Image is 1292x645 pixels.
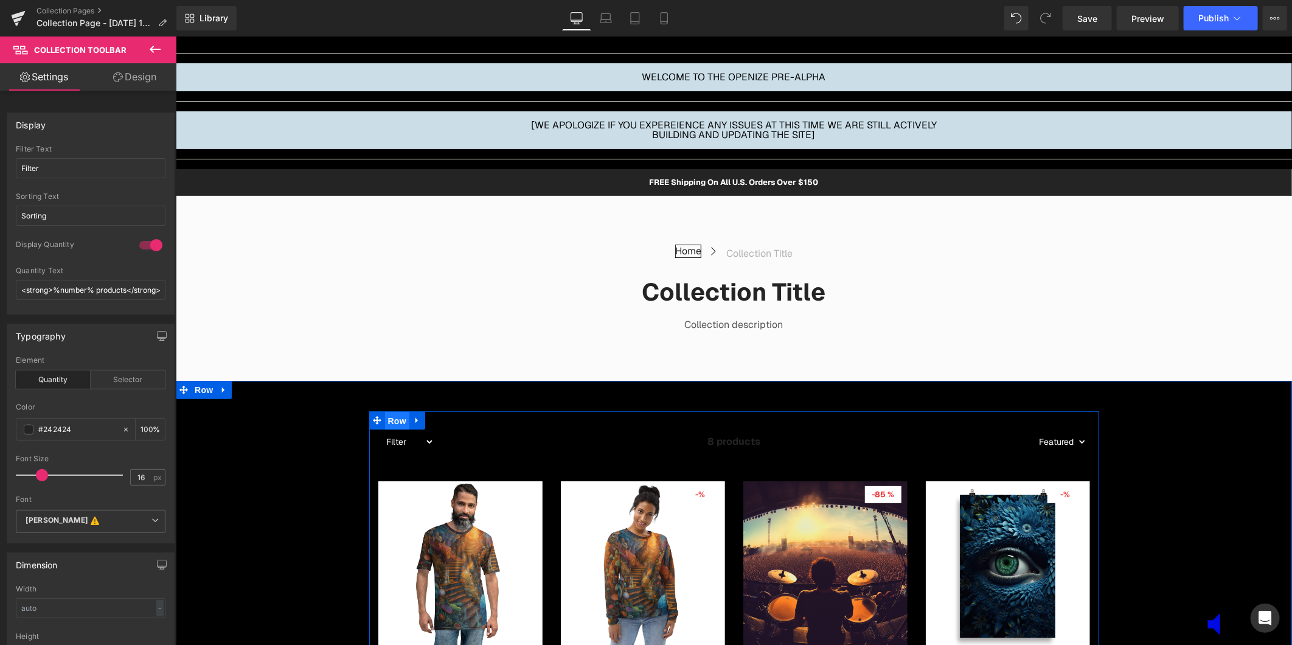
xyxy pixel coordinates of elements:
[176,6,237,30] a: New Library
[136,419,165,440] div: %
[16,455,165,463] div: Font Size
[36,18,153,28] span: Collection Page - [DATE] 13:02:05
[16,240,127,253] div: Display Quantity
[520,452,523,464] span: -
[156,600,164,616] div: -
[591,6,620,30] a: Laptop
[36,6,176,16] a: Collection Pages
[1184,6,1258,30] button: Publish
[1004,6,1029,30] button: Undo
[888,453,895,463] span: %
[200,13,228,24] span: Library
[352,36,765,46] p: WELCOME TO THE OPENIZE PRE-ALPHA
[562,6,591,30] a: Desktop
[1117,6,1179,30] a: Preview
[234,375,249,393] a: Expand / Collapse
[437,140,680,152] p: FREE Shipping On All U.S. Orders Over $150
[1263,6,1287,30] button: More
[16,113,46,130] div: Display
[16,553,58,570] div: Dimension
[885,452,888,464] span: -
[1033,6,1058,30] button: Redo
[1131,12,1164,25] span: Preview
[568,445,732,609] img: Book Drum Lessons 1 hour
[16,495,165,504] div: Font
[38,423,116,436] input: Color
[16,403,165,411] div: Color
[1077,12,1097,25] span: Save
[16,371,91,389] div: Quantity
[153,473,164,481] span: px
[16,356,165,364] div: Element
[91,63,179,91] a: Design
[16,585,165,593] div: Width
[385,445,549,609] img: Birth to the Grave Unisex Sweatshirt
[9,240,1107,271] h1: Collection title
[1251,604,1280,633] div: Open Intercom Messenger
[16,324,66,341] div: Typography
[26,515,88,528] i: [PERSON_NAME]
[16,632,165,641] div: Height
[499,208,526,221] a: Home
[532,399,585,411] strong: 8 products
[9,281,1107,296] div: Collection description
[209,375,234,394] span: Row
[712,453,718,463] span: %
[550,210,617,225] h1: Collection title
[523,453,530,463] span: %
[1198,13,1229,23] span: Publish
[696,452,699,464] span: -
[16,192,165,201] div: Sorting Text
[16,344,40,363] span: Row
[16,267,165,275] div: Quantity Text
[650,6,679,30] a: Mobile
[699,453,710,463] span: 85
[40,344,56,363] a: Expand / Collapse
[16,598,165,618] input: auto
[91,371,165,389] div: Selector
[352,84,765,103] p: [WE APOLOGIZE IF YOU EXPEREIENCE ANY ISSUES AT THIS TIME WE ARE STILL ACTIVELY BUILDING AND UPDAT...
[16,145,165,153] div: Filter Text
[620,6,650,30] a: Tablet
[34,45,127,55] span: Collection Toolbar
